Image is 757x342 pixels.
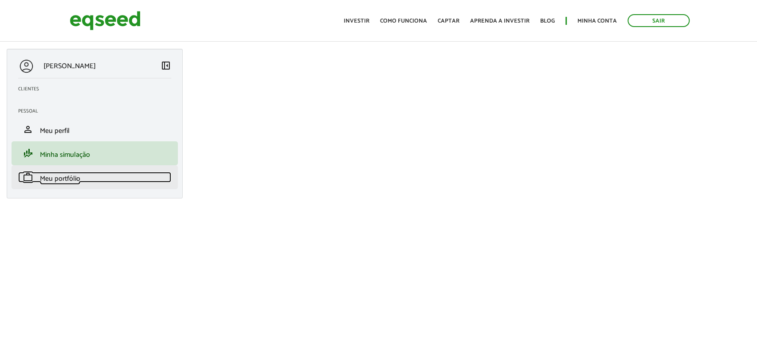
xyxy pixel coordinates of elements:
[12,117,178,141] li: Meu perfil
[43,62,96,70] p: [PERSON_NAME]
[23,124,33,135] span: person
[161,60,171,71] span: left_panel_close
[438,18,459,24] a: Captar
[161,60,171,73] a: Colapsar menu
[70,9,141,32] img: EqSeed
[470,18,530,24] a: Aprenda a investir
[628,14,690,27] a: Sair
[23,172,33,183] span: work
[540,18,555,24] a: Blog
[344,18,369,24] a: Investir
[18,86,178,92] h2: Clientes
[577,18,617,24] a: Minha conta
[18,124,171,135] a: personMeu perfil
[40,173,80,185] span: Meu portfólio
[40,149,90,161] span: Minha simulação
[18,148,171,159] a: finance_modeMinha simulação
[12,165,178,189] li: Meu portfólio
[380,18,427,24] a: Como funciona
[40,125,70,137] span: Meu perfil
[18,172,171,183] a: workMeu portfólio
[12,141,178,165] li: Minha simulação
[23,148,33,159] span: finance_mode
[18,109,178,114] h2: Pessoal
